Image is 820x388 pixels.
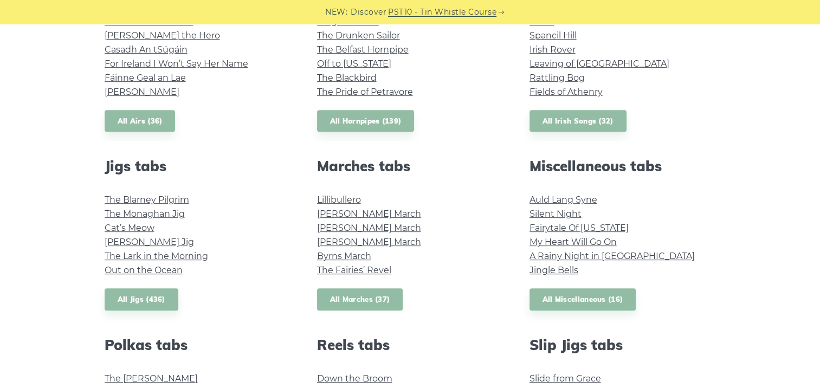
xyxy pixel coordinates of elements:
[325,6,347,18] span: NEW:
[317,30,400,41] a: The Drunken Sailor
[388,6,496,18] a: PST10 - Tin Whistle Course
[105,195,189,205] a: The Blarney Pilgrim
[530,373,601,384] a: Slide from Grace
[530,16,554,27] a: Grace
[317,337,503,353] h2: Reels tabs
[317,237,421,247] a: [PERSON_NAME] March
[105,30,220,41] a: [PERSON_NAME] the Hero
[530,59,669,69] a: Leaving of [GEOGRAPHIC_DATA]
[105,87,179,97] a: [PERSON_NAME]
[105,373,198,384] a: The [PERSON_NAME]
[105,209,185,219] a: The Monaghan Jig
[317,373,392,384] a: Down the Broom
[105,251,208,261] a: The Lark in the Morning
[317,158,503,174] h2: Marches tabs
[105,110,176,132] a: All Airs (36)
[317,265,391,275] a: The Fairies’ Revel
[105,73,186,83] a: Fáinne Geal an Lae
[105,337,291,353] h2: Polkas tabs
[317,209,421,219] a: [PERSON_NAME] March
[105,158,291,174] h2: Jigs tabs
[317,59,391,69] a: Off to [US_STATE]
[530,110,627,132] a: All Irish Songs (32)
[351,6,386,18] span: Discover
[530,209,582,219] a: Silent Night
[317,73,377,83] a: The Blackbird
[105,223,154,233] a: Cat’s Meow
[530,337,716,353] h2: Slip Jigs tabs
[105,59,248,69] a: For Ireland I Won’t Say Her Name
[317,87,413,97] a: The Pride of Petravore
[530,158,716,174] h2: Miscellaneous tabs
[105,44,188,55] a: Casadh An tSúgáin
[105,265,183,275] a: Out on the Ocean
[317,195,361,205] a: Lillibullero
[530,223,629,233] a: Fairytale Of [US_STATE]
[317,110,415,132] a: All Hornpipes (139)
[317,44,409,55] a: The Belfast Hornpipe
[530,195,597,205] a: Auld Lang Syne
[317,288,403,311] a: All Marches (37)
[530,265,578,275] a: Jingle Bells
[105,16,193,27] a: Lonesome Boatman
[530,44,576,55] a: Irish Rover
[530,237,617,247] a: My Heart Will Go On
[530,73,585,83] a: Rattling Bog
[317,16,379,27] a: King Of Fairies
[530,87,603,97] a: Fields of Athenry
[105,288,178,311] a: All Jigs (436)
[530,30,577,41] a: Spancil Hill
[317,223,421,233] a: [PERSON_NAME] March
[530,251,695,261] a: A Rainy Night in [GEOGRAPHIC_DATA]
[317,251,371,261] a: Byrns March
[105,237,194,247] a: [PERSON_NAME] Jig
[530,288,636,311] a: All Miscellaneous (16)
